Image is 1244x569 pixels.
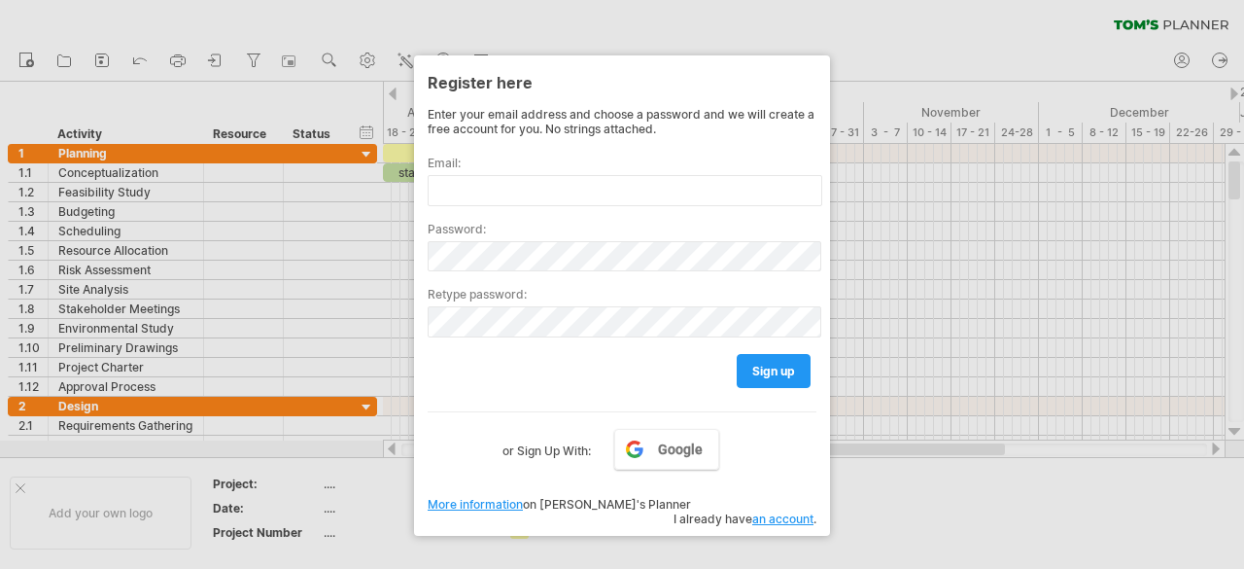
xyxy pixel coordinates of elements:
label: Retype password: [428,287,816,302]
span: Google [658,442,703,457]
a: Google [614,429,719,470]
div: Register here [428,64,816,99]
a: an account [752,512,813,526]
span: on [PERSON_NAME]'s Planner [428,497,691,512]
span: sign up [752,364,795,378]
span: I already have . [674,512,816,526]
a: More information [428,497,523,512]
label: Email: [428,156,816,170]
label: or Sign Up With: [502,429,591,462]
a: sign up [737,354,811,388]
label: Password: [428,222,816,236]
div: Enter your email address and choose a password and we will create a free account for you. No stri... [428,107,816,136]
